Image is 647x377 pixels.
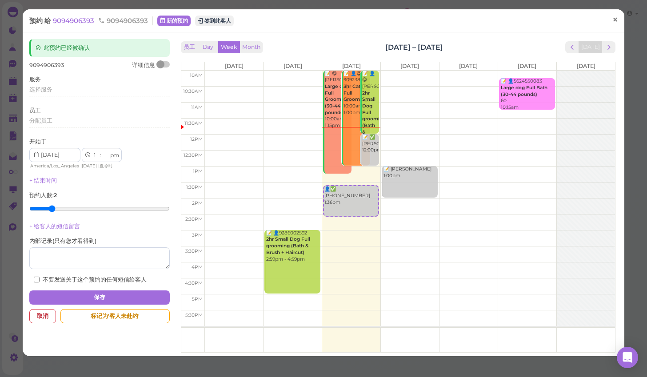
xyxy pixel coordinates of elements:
[195,16,234,26] button: 签到此客人
[500,78,555,111] div: 📝 👤5624550083 60 10:15am
[284,63,302,69] span: [DATE]
[191,104,203,110] span: 11am
[29,290,170,305] button: 保存
[225,63,244,69] span: [DATE]
[186,184,203,190] span: 1:30pm
[29,237,96,245] label: 内部记录 ( 只有您才看得到 )
[29,107,41,115] label: 员工
[29,177,57,184] a: + 结束时间
[185,312,203,318] span: 5:30pm
[362,134,379,154] div: 📝 ✅ [PERSON_NAME] 12:00pm
[218,41,240,53] button: Week
[29,16,153,25] div: 预约 给
[29,62,64,68] span: 9094906393
[184,120,203,126] span: 11:30am
[577,63,595,69] span: [DATE]
[34,277,40,282] input: 不要发送关于这个预约的任何短信给客人
[362,71,379,175] div: 📝 👤😋 [PERSON_NAME] 10:00am - 12:00pm
[192,232,203,238] span: 3pm
[192,200,203,206] span: 2pm
[185,216,203,222] span: 2:30pm
[132,61,155,69] div: 详细信息
[192,264,203,270] span: 4pm
[266,230,320,262] div: 📝 👤9286002592 2:59pm - 4:59pm
[459,63,478,69] span: [DATE]
[324,186,378,206] div: 👤✅ [PHONE_NUMBER] 1:36pm
[607,10,623,31] a: ×
[240,41,263,53] button: Month
[29,162,128,170] div: | |
[342,63,361,69] span: [DATE]
[29,39,170,57] div: 此预约已经被确认
[29,117,52,124] span: 分配员工
[343,83,367,102] b: 3hr Cats Full Grooming
[100,163,113,169] span: 夏令时
[29,191,57,199] label: 预约人数 :
[29,138,47,146] label: 开始于
[82,163,97,169] span: [DATE]
[400,63,419,69] span: [DATE]
[192,296,203,302] span: 5pm
[53,16,96,25] a: 9094906393
[60,309,170,323] div: 标记为'客人未赴约'
[362,90,386,155] b: 2hr Small Dog Full grooming (Bath & Brush + Haircut)
[383,166,438,179] div: 📝 [PERSON_NAME] 1:00pm
[54,192,57,198] b: 2
[184,152,203,158] span: 12:30pm
[501,85,547,97] b: Large dog Full Bath (30-44 pounds)
[183,88,203,94] span: 10:30am
[190,72,203,78] span: 10am
[325,83,349,115] b: Large dog Full Grooming (30-44 pounds)
[579,41,603,53] button: [DATE]
[98,16,148,25] span: 9094906393
[197,41,219,53] button: Day
[617,347,638,368] div: Open Intercom Messenger
[193,168,203,174] span: 1pm
[34,276,147,284] label: 不要发送关于这个预约的任何短信给客人
[266,236,310,255] b: 2hr Small Dog Full grooming (Bath & Brush + Haircut)
[385,42,443,52] h2: [DATE] – [DATE]
[185,248,203,254] span: 3:30pm
[181,41,198,53] button: 员工
[343,71,370,116] div: 📝 👤😋 9092384759 10:00am - 1:00pm
[29,75,41,83] label: 服务
[29,309,56,323] div: 取消
[190,136,203,142] span: 12pm
[157,16,191,26] a: 新的预约
[324,71,351,129] div: 📝 😋 [PERSON_NAME] 10:00am - 1:15pm
[185,280,203,286] span: 4:30pm
[30,163,79,169] span: America/Los_Angeles
[565,41,579,53] button: prev
[602,41,616,53] button: next
[518,63,536,69] span: [DATE]
[29,223,80,230] a: + 给客人的短信留言
[612,14,618,26] span: ×
[29,86,52,93] span: 选择服务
